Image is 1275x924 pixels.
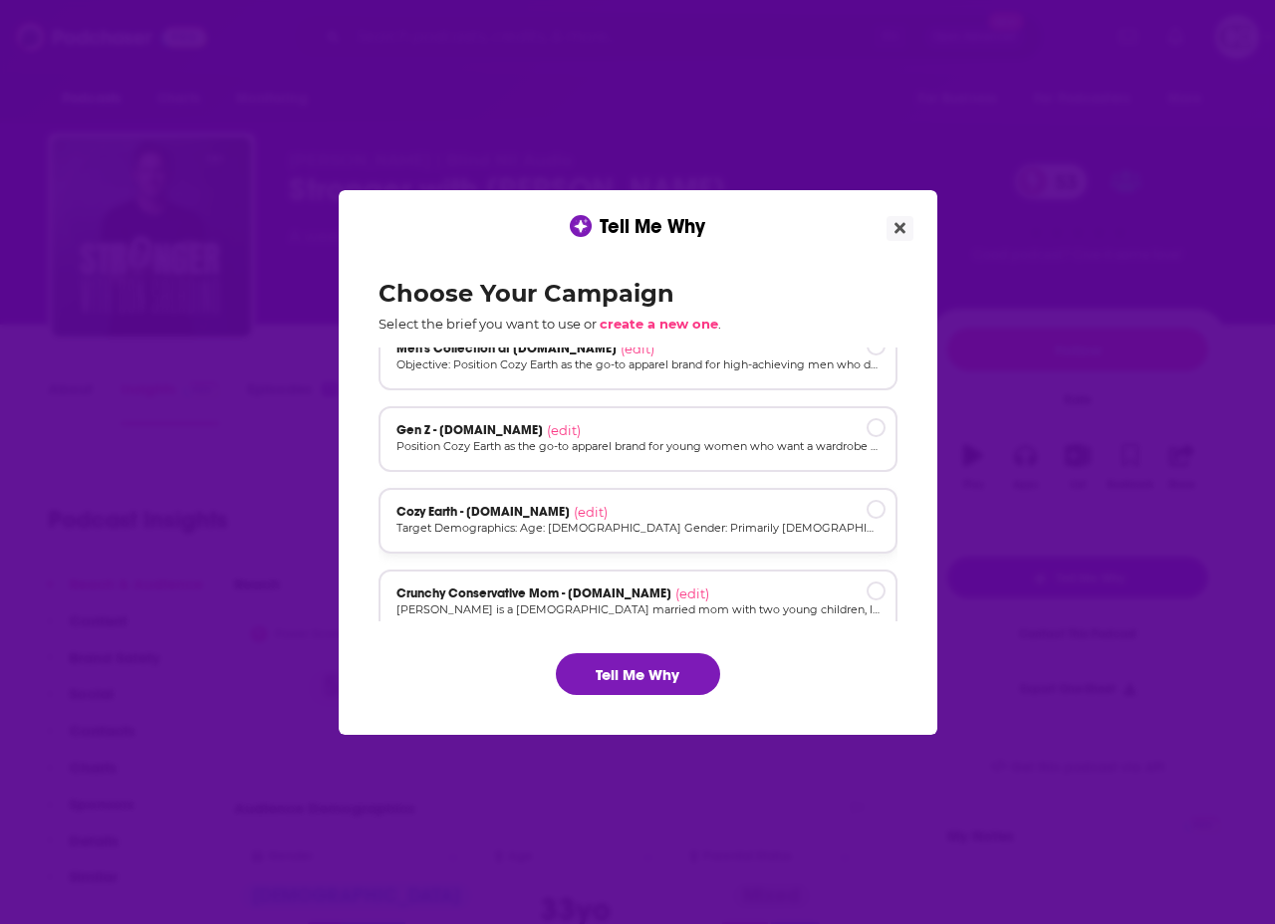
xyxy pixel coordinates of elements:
span: (edit) [547,422,581,438]
span: create a new one [600,316,718,332]
span: (edit) [621,341,654,356]
span: (edit) [574,504,608,520]
p: Select the brief you want to use or . [379,316,897,332]
span: (edit) [675,585,709,601]
p: Position Cozy Earth as the go-to apparel brand for young women who want a wardrobe that’s as styl... [396,438,880,455]
button: Tell Me Why [556,653,720,695]
p: Target Demographics: Age: [DEMOGRAPHIC_DATA] Gender: Primarily [DEMOGRAPHIC_DATA] (60-70%) but al... [396,520,880,537]
h2: Choose Your Campaign [379,279,897,308]
p: [PERSON_NAME] is a [DEMOGRAPHIC_DATA] married mom with two young children, living in a suburban o... [396,601,880,618]
p: Objective: Position Cozy Earth as the go-to apparel brand for high-achieving men who demand both ... [396,356,880,373]
img: tell me why sparkle [573,218,589,234]
span: Crunchy Conservative Mom - [DOMAIN_NAME] [396,585,671,601]
button: Close [887,216,913,241]
span: Tell Me Why [600,214,705,239]
span: Gen Z - [DOMAIN_NAME] [396,422,543,438]
span: Men's Collection at [DOMAIN_NAME] [396,341,617,356]
span: Cozy Earth - [DOMAIN_NAME] [396,504,570,520]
